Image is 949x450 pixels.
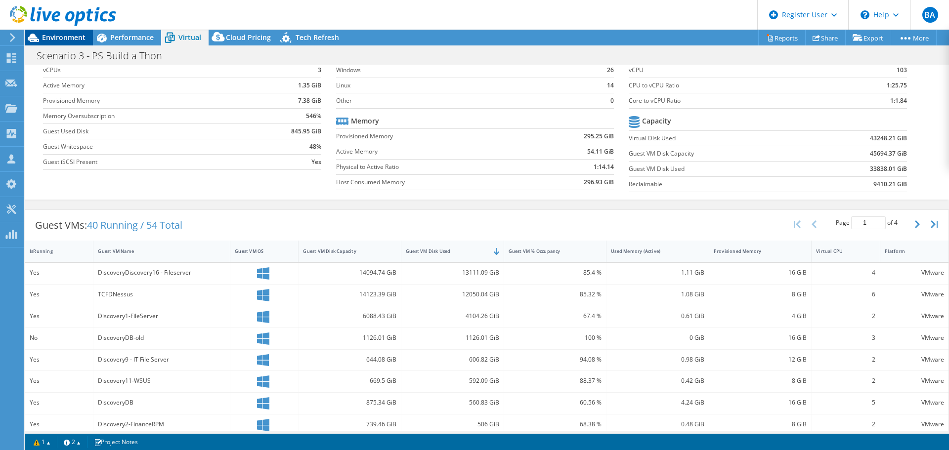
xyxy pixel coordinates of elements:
div: VMware [885,397,944,408]
b: 103 [897,65,907,75]
div: 644.08 GiB [303,354,396,365]
div: 3 [816,332,875,343]
div: 85.32 % [509,289,602,300]
span: Tech Refresh [296,33,339,42]
div: Discovery1-FileServer [98,311,225,322]
input: jump to page [851,216,886,229]
label: Windows [336,65,589,75]
span: 40 Running / 54 Total [87,218,182,232]
div: 2 [816,354,875,365]
div: 85.4 % [509,267,602,278]
span: 4 [894,218,898,227]
label: Guest Whitespace [43,142,255,152]
label: Host Consumed Memory [336,177,533,187]
b: 1:14.14 [594,162,614,172]
label: Physical to Active Ratio [336,162,533,172]
svg: \n [861,10,869,19]
b: 546% [306,111,321,121]
div: Guest VM % Occupancy [509,248,590,254]
div: 94.08 % [509,354,602,365]
div: 560.83 GiB [406,397,499,408]
span: BA [922,7,938,23]
div: Discovery9 - IT File Server [98,354,225,365]
div: 88.37 % [509,375,602,386]
div: 67.4 % [509,311,602,322]
div: Yes [30,397,88,408]
div: Discovery2-FinanceRPM [98,419,225,430]
a: Share [805,30,846,45]
div: DiscoveryDiscovery16 - Fileserver [98,267,225,278]
span: Environment [42,33,86,42]
div: 1.08 GiB [611,289,704,300]
a: Reports [758,30,806,45]
div: 1126.01 GiB [303,332,396,343]
div: 60.56 % [509,397,602,408]
h1: Scenario 3 - PS Build a Thon [32,50,177,61]
b: 33838.01 GiB [870,164,907,174]
div: 100 % [509,332,602,343]
div: 68.38 % [509,419,602,430]
div: Yes [30,375,88,386]
div: 875.34 GiB [303,397,396,408]
label: Provisioned Memory [43,96,255,106]
div: 16 GiB [714,397,807,408]
b: Capacity [642,116,671,126]
b: 45694.37 GiB [870,149,907,159]
label: Virtual Disk Used [629,133,811,143]
div: No [30,332,88,343]
div: 2 [816,419,875,430]
label: vCPUs [43,65,255,75]
b: 296.93 GiB [584,177,614,187]
b: Yes [311,157,321,167]
label: Reclaimable [629,179,811,189]
span: Page of [836,216,898,229]
div: VMware [885,375,944,386]
b: 7.38 GiB [298,96,321,106]
div: TCFDNessus [98,289,225,300]
a: 1 [27,436,57,448]
b: 3 [318,65,321,75]
label: Core to vCPU Ratio [629,96,834,106]
a: Export [845,30,891,45]
b: 0 [610,96,614,106]
label: Guest Used Disk [43,126,255,136]
div: 13111.09 GiB [406,267,499,278]
div: Discovery11-WSUS [98,375,225,386]
div: 0.48 GiB [611,419,704,430]
b: 295.25 GiB [584,131,614,141]
div: VMware [885,332,944,343]
a: More [891,30,937,45]
b: 1:1.84 [890,96,907,106]
div: 4104.26 GiB [406,311,499,322]
div: VMware [885,354,944,365]
div: DiscoveryDB-old [98,332,225,343]
div: 606.82 GiB [406,354,499,365]
div: Used Memory (Active) [611,248,692,254]
b: 26 [607,65,614,75]
div: Yes [30,289,88,300]
div: 6 [816,289,875,300]
div: 8 GiB [714,289,807,300]
label: Active Memory [336,147,533,157]
label: Provisioned Memory [336,131,533,141]
label: Active Memory [43,81,255,90]
label: Guest VM Disk Used [629,164,811,174]
b: 1.35 GiB [298,81,321,90]
label: Linux [336,81,589,90]
label: vCPU [629,65,834,75]
div: 506 GiB [406,419,499,430]
div: 8 GiB [714,375,807,386]
span: Cloud Pricing [226,33,271,42]
label: Memory Oversubscription [43,111,255,121]
div: 2 [816,311,875,322]
div: 4 [816,267,875,278]
div: VMware [885,311,944,322]
b: Memory [351,116,379,126]
div: 0.61 GiB [611,311,704,322]
div: Yes [30,267,88,278]
div: 2 [816,375,875,386]
div: VMware [885,289,944,300]
div: DiscoveryDB [98,397,225,408]
div: 12050.04 GiB [406,289,499,300]
div: Virtual CPU [816,248,863,254]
